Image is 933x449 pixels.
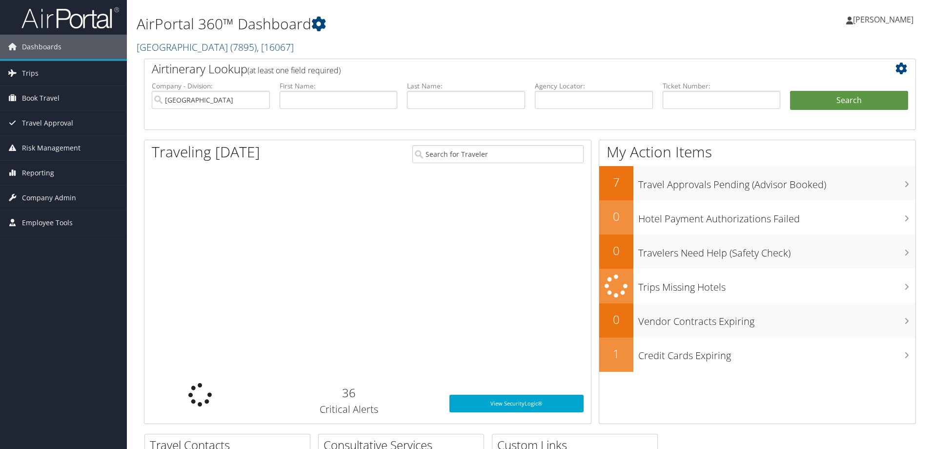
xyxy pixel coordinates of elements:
a: 0Hotel Payment Authorizations Failed [599,200,915,235]
label: Last Name: [407,81,525,91]
span: Reporting [22,161,54,185]
a: 7Travel Approvals Pending (Advisor Booked) [599,166,915,200]
a: 0Travelers Need Help (Safety Check) [599,235,915,269]
span: [PERSON_NAME] [853,14,913,25]
span: Employee Tools [22,211,73,235]
h3: Hotel Payment Authorizations Failed [638,207,915,226]
h2: 36 [264,385,435,401]
span: Company Admin [22,186,76,210]
span: ( 7895 ) [230,41,257,54]
span: Travel Approval [22,111,73,135]
h3: Credit Cards Expiring [638,344,915,363]
span: Book Travel [22,86,60,110]
a: View SecurityLogic® [449,395,584,412]
h2: 0 [599,242,633,259]
a: [PERSON_NAME] [846,5,923,34]
h3: Trips Missing Hotels [638,276,915,294]
h2: 0 [599,311,633,328]
label: First Name: [280,81,398,91]
a: 1Credit Cards Expiring [599,338,915,372]
h3: Travel Approvals Pending (Advisor Booked) [638,173,915,192]
h3: Vendor Contracts Expiring [638,310,915,328]
span: Trips [22,61,39,86]
h2: 1 [599,345,633,362]
label: Company - Division: [152,81,270,91]
button: Search [790,91,908,110]
h1: My Action Items [599,142,915,162]
a: [GEOGRAPHIC_DATA] [137,41,294,54]
h2: Airtinerary Lookup [152,61,844,77]
label: Ticket Number: [663,81,781,91]
img: airportal-logo.png [21,6,119,29]
h2: 0 [599,208,633,225]
h3: Critical Alerts [264,403,435,416]
span: Dashboards [22,35,61,59]
span: , [ 16067 ] [257,41,294,54]
span: Risk Management [22,136,81,160]
a: Trips Missing Hotels [599,269,915,303]
h1: AirPortal 360™ Dashboard [137,14,661,34]
h2: 7 [599,174,633,191]
a: 0Vendor Contracts Expiring [599,303,915,338]
span: (at least one field required) [247,65,341,76]
h3: Travelers Need Help (Safety Check) [638,241,915,260]
input: Search for Traveler [412,145,584,163]
h1: Traveling [DATE] [152,142,260,162]
label: Agency Locator: [535,81,653,91]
